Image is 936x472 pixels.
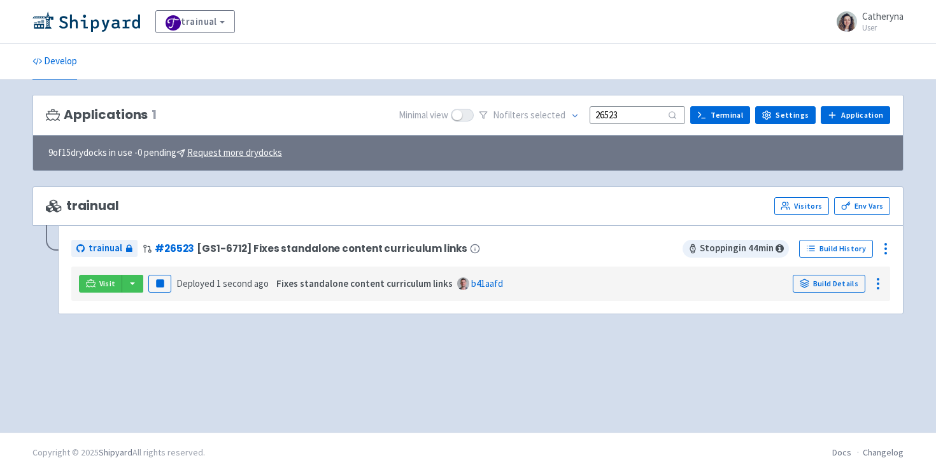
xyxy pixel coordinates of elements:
span: Minimal view [399,108,448,123]
span: Visit [99,279,116,289]
a: Build History [799,240,873,258]
a: Visit [79,275,122,293]
h3: Applications [46,108,157,122]
a: Env Vars [834,197,890,215]
a: Catheryna User [829,11,904,32]
a: Shipyard [99,447,132,458]
a: Visitors [774,197,829,215]
span: Deployed [176,277,269,289]
button: Pause [148,275,171,293]
a: Settings [755,106,816,124]
a: Build Details [793,275,865,293]
span: trainual [46,198,119,213]
a: Terminal [690,106,750,124]
span: Catheryna [862,10,904,22]
span: 1 [152,108,157,122]
span: Stopping in 44 min [683,240,789,258]
time: 1 second ago [216,277,269,289]
u: Request more drydocks [187,146,282,158]
small: User [862,24,904,32]
a: b41aafd [471,277,503,289]
span: selected [530,109,565,121]
a: Changelog [863,447,904,458]
div: Copyright © 2025 All rights reserved. [32,446,205,459]
a: trainual [155,10,235,33]
a: trainual [71,240,138,257]
span: 9 of 15 drydocks in use - 0 pending [48,146,282,160]
a: #26523 [155,242,194,255]
a: Develop [32,44,77,80]
span: trainual [89,241,122,256]
a: Docs [832,447,851,458]
span: No filter s [493,108,565,123]
img: Shipyard logo [32,11,140,32]
input: Search... [590,106,685,123]
span: [GS1-6712] Fixes standalone content curriculum links [197,243,467,254]
a: Application [821,106,890,124]
strong: Fixes standalone content curriculum links [276,277,453,289]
